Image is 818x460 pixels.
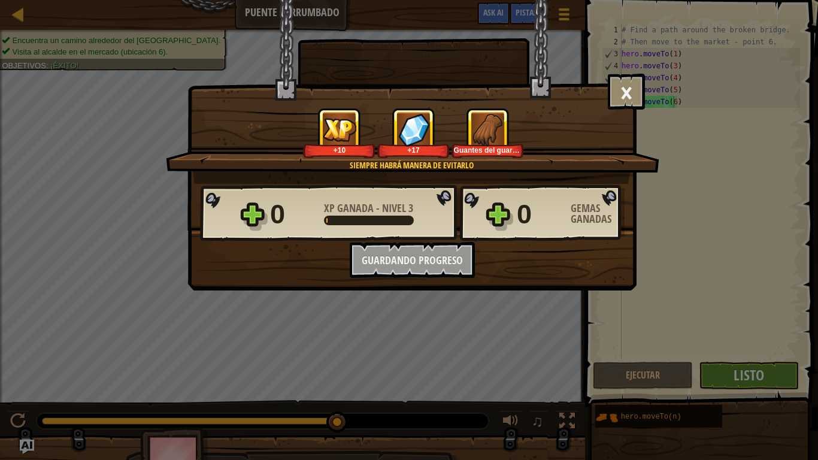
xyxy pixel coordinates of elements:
[380,201,408,216] span: Nivel
[608,74,645,110] button: ×
[454,146,522,155] div: Guantes del guardia
[571,203,625,225] div: Gemas Ganadas
[408,201,413,216] span: 3
[323,118,356,141] img: XP Ganada
[270,195,317,234] div: 0
[223,159,601,171] div: Siempre habrá manera de evitarlo
[471,113,504,146] img: Objeto Nuevo
[380,146,447,155] div: +17
[324,201,376,216] span: XP Ganada
[324,203,413,214] div: -
[305,146,373,155] div: +10
[517,195,563,234] div: 0
[398,113,429,146] img: Gemas Ganadas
